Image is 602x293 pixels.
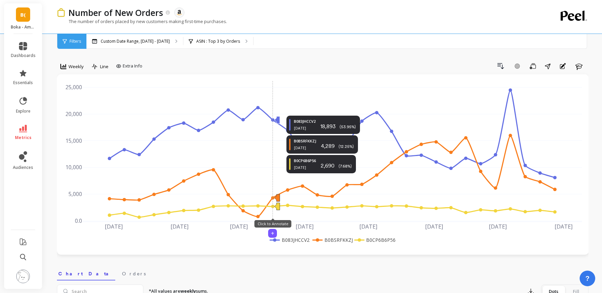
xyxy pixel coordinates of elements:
span: metrics [15,135,32,140]
span: Extra Info [123,63,142,70]
span: dashboards [11,53,36,58]
span: audiences [13,165,33,170]
img: profile picture [16,270,30,283]
img: header icon [57,8,65,17]
span: Line [100,63,108,70]
span: Chart Data [58,270,114,277]
span: Filters [69,39,81,44]
p: Number of New Orders [68,7,163,18]
span: Orders [122,270,146,277]
p: Boka - Amazon (Essor) [11,24,36,30]
p: ASIN : Top 3 by Orders [196,39,240,44]
p: The number of orders placed by new customers making first-time purchases. [57,18,227,24]
span: explore [16,109,31,114]
button: ? [580,271,595,286]
p: Custom Date Range, [DATE] - [DATE] [101,39,170,44]
span: B( [20,11,26,19]
nav: Tabs [57,265,588,280]
span: essentials [13,80,33,85]
span: ? [585,274,589,283]
span: Weekly [68,63,84,70]
img: api.amazon.svg [176,9,182,16]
